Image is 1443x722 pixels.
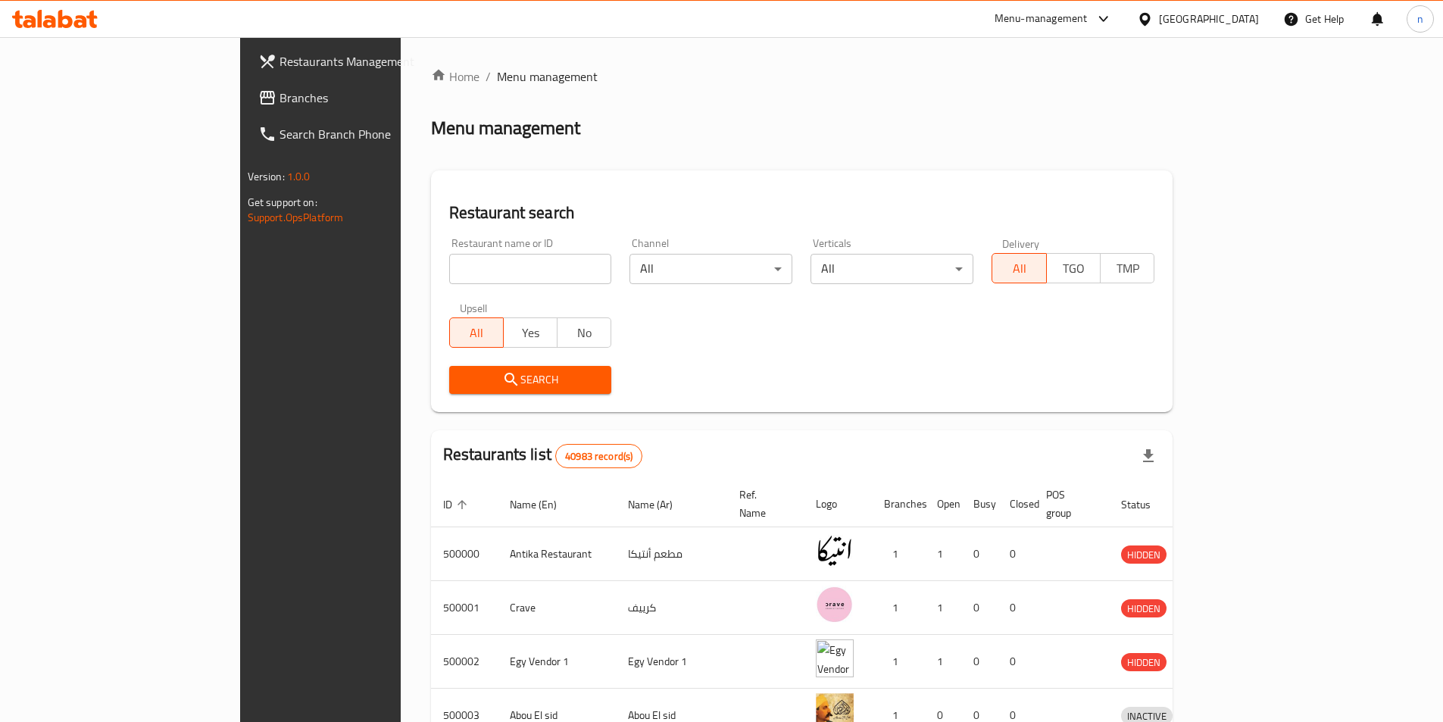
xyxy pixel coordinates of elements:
[1002,238,1040,248] label: Delivery
[961,635,998,689] td: 0
[248,167,285,186] span: Version:
[995,10,1088,28] div: Menu-management
[1121,600,1167,617] span: HIDDEN
[872,527,925,581] td: 1
[461,370,600,389] span: Search
[925,581,961,635] td: 1
[925,635,961,689] td: 1
[248,192,317,212] span: Get support on:
[1121,495,1170,514] span: Status
[510,322,551,344] span: Yes
[872,635,925,689] td: 1
[961,481,998,527] th: Busy
[449,254,612,284] input: Search for restaurant name or ID..
[1046,253,1101,283] button: TGO
[280,52,469,70] span: Restaurants Management
[1121,654,1167,671] span: HIDDEN
[246,43,481,80] a: Restaurants Management
[961,581,998,635] td: 0
[486,67,491,86] li: /
[739,486,786,522] span: Ref. Name
[287,167,311,186] span: 1.0.0
[460,302,488,313] label: Upsell
[816,532,854,570] img: Antika Restaurant
[811,254,973,284] div: All
[872,481,925,527] th: Branches
[280,125,469,143] span: Search Branch Phone
[961,527,998,581] td: 0
[498,527,616,581] td: Antika Restaurant
[872,581,925,635] td: 1
[816,639,854,677] img: Egy Vendor 1
[629,254,792,284] div: All
[449,317,504,348] button: All
[497,67,598,86] span: Menu management
[556,449,642,464] span: 40983 record(s)
[1046,486,1091,522] span: POS group
[564,322,605,344] span: No
[1100,253,1154,283] button: TMP
[998,581,1034,635] td: 0
[616,581,727,635] td: كرييف
[1053,258,1095,280] span: TGO
[616,635,727,689] td: Egy Vendor 1
[498,635,616,689] td: Egy Vendor 1
[925,481,961,527] th: Open
[510,495,576,514] span: Name (En)
[998,258,1040,280] span: All
[1159,11,1259,27] div: [GEOGRAPHIC_DATA]
[443,495,472,514] span: ID
[1121,599,1167,617] div: HIDDEN
[503,317,558,348] button: Yes
[246,80,481,116] a: Branches
[628,495,692,514] span: Name (Ar)
[1107,258,1148,280] span: TMP
[431,116,580,140] h2: Menu management
[992,253,1046,283] button: All
[616,527,727,581] td: مطعم أنتيكا
[246,116,481,152] a: Search Branch Phone
[998,635,1034,689] td: 0
[280,89,469,107] span: Branches
[456,322,498,344] span: All
[1417,11,1423,27] span: n
[557,317,611,348] button: No
[431,67,1173,86] nav: breadcrumb
[998,527,1034,581] td: 0
[1130,438,1167,474] div: Export file
[816,586,854,624] img: Crave
[804,481,872,527] th: Logo
[449,202,1155,224] h2: Restaurant search
[498,581,616,635] td: Crave
[1121,653,1167,671] div: HIDDEN
[998,481,1034,527] th: Closed
[449,366,612,394] button: Search
[443,443,643,468] h2: Restaurants list
[1121,546,1167,564] span: HIDDEN
[248,208,344,227] a: Support.OpsPlatform
[925,527,961,581] td: 1
[555,444,642,468] div: Total records count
